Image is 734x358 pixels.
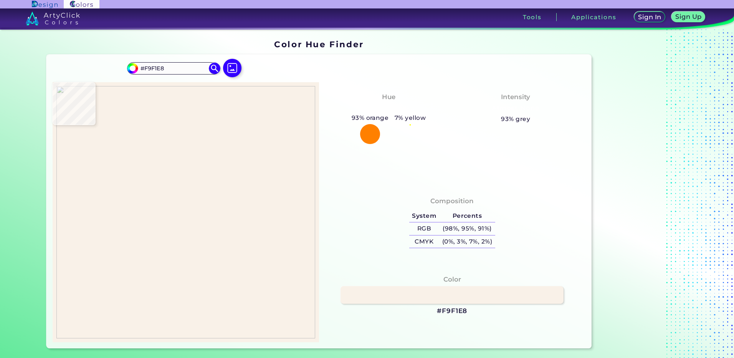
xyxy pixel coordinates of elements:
[523,14,542,20] h3: Tools
[638,14,662,20] h5: Sign In
[349,113,392,123] h5: 93% orange
[274,38,364,50] h1: Color Hue Finder
[392,113,429,123] h5: 7% yellow
[138,63,209,74] input: type color..
[209,63,220,74] img: icon search
[439,222,495,235] h5: (98%, 95%, 91%)
[489,104,543,113] h3: Almost None
[634,12,666,23] a: Sign In
[409,210,439,222] h5: System
[26,12,80,25] img: logo_artyclick_colors_white.svg
[372,104,405,113] h3: Orange
[430,196,474,207] h4: Composition
[439,235,495,248] h5: (0%, 3%, 7%, 2%)
[501,91,530,103] h4: Intensity
[32,1,58,8] img: ArtyClick Design logo
[675,13,702,20] h5: Sign Up
[501,114,530,124] h5: 93% grey
[56,86,315,338] img: b9360464-c4e7-45a8-b1aa-1bc6385cd2f2
[409,235,439,248] h5: CMYK
[571,14,616,20] h3: Applications
[223,59,241,77] img: icon picture
[382,91,395,103] h4: Hue
[671,12,706,23] a: Sign Up
[443,274,461,285] h4: Color
[409,222,439,235] h5: RGB
[439,210,495,222] h5: Percents
[437,307,467,316] h3: #F9F1E8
